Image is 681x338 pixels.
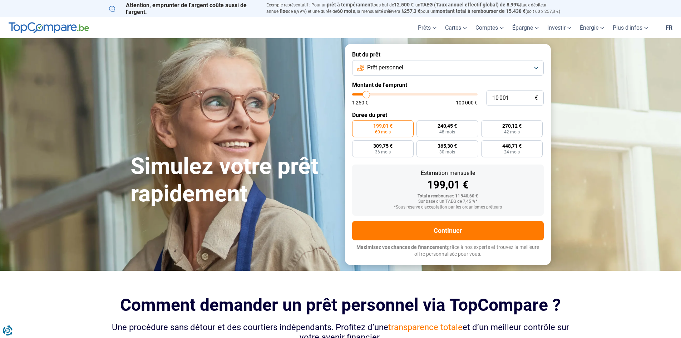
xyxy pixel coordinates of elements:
div: Sur base d'un TAEG de 7,45 %* [358,199,538,204]
span: 24 mois [504,150,520,154]
span: 309,75 € [373,143,393,148]
p: Exemple représentatif : Pour un tous but de , un (taux débiteur annuel de 8,99%) et une durée de ... [266,2,572,15]
span: 240,45 € [438,123,457,128]
img: TopCompare [9,22,89,34]
span: transparence totale [388,322,463,332]
h1: Simulez votre prêt rapidement [130,153,336,208]
p: grâce à nos experts et trouvez la meilleure offre personnalisée pour vous. [352,244,544,258]
a: Plus d'infos [608,17,652,38]
div: Total à rembourser: 11 940,60 € [358,194,538,199]
a: Comptes [471,17,508,38]
span: 365,30 € [438,143,457,148]
span: 48 mois [439,130,455,134]
span: 60 mois [375,130,391,134]
span: 257,3 € [404,8,420,14]
span: 36 mois [375,150,391,154]
span: montant total à rembourser de 15.438 € [435,8,525,14]
span: Prêt personnel [367,64,403,72]
span: Maximisez vos chances de financement [356,244,447,250]
p: Attention, emprunter de l'argent coûte aussi de l'argent. [109,2,258,15]
span: 270,12 € [502,123,522,128]
a: Épargne [508,17,543,38]
div: *Sous réserve d'acceptation par les organismes prêteurs [358,205,538,210]
label: But du prêt [352,51,544,58]
span: 30 mois [439,150,455,154]
label: Durée du prêt [352,112,544,118]
button: Prêt personnel [352,60,544,76]
span: € [535,95,538,101]
div: 199,01 € [358,180,538,190]
span: 1 250 € [352,100,368,105]
span: 100 000 € [456,100,478,105]
a: Investir [543,17,576,38]
div: Estimation mensuelle [358,170,538,176]
a: Cartes [441,17,471,38]
span: prêt à tempérament [327,2,372,8]
a: fr [661,17,677,38]
a: Prêts [414,17,441,38]
span: TAEG (Taux annuel effectif global) de 8,99% [420,2,520,8]
span: 60 mois [337,8,355,14]
button: Continuer [352,221,544,240]
a: Énergie [576,17,608,38]
span: 448,71 € [502,143,522,148]
span: 42 mois [504,130,520,134]
span: 12.500 € [394,2,414,8]
h2: Comment demander un prêt personnel via TopCompare ? [109,295,572,315]
span: 199,01 € [373,123,393,128]
label: Montant de l'emprunt [352,82,544,88]
span: fixe [280,8,288,14]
